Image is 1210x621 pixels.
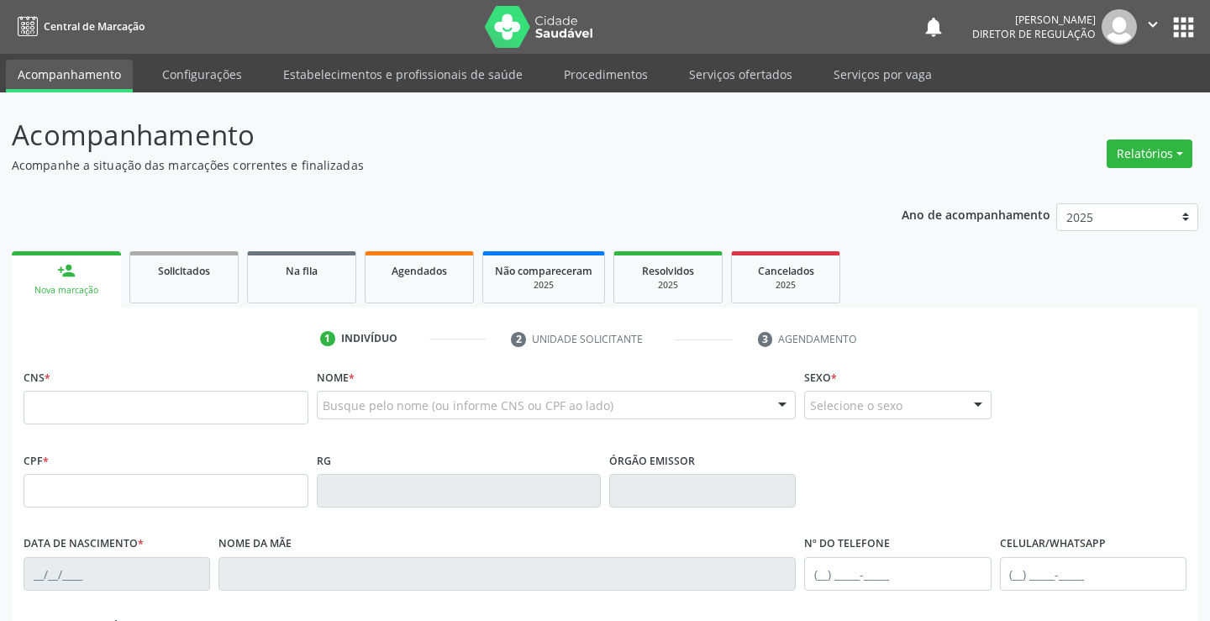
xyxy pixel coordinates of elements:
[341,331,397,346] div: Indivíduo
[804,365,837,391] label: Sexo
[24,531,144,557] label: Data de nascimento
[286,264,318,278] span: Na fila
[323,397,613,414] span: Busque pelo nome (ou informe CNS ou CPF ao lado)
[24,448,49,474] label: CPF
[392,264,447,278] span: Agendados
[1000,557,1186,591] input: (__) _____-_____
[552,60,660,89] a: Procedimentos
[320,331,335,346] div: 1
[1137,9,1169,45] button: 
[57,261,76,280] div: person_add
[317,448,331,474] label: RG
[804,531,890,557] label: Nº do Telefone
[1169,13,1198,42] button: apps
[12,156,842,174] p: Acompanhe a situação das marcações correntes e finalizadas
[804,557,991,591] input: (__) _____-_____
[1000,531,1106,557] label: Celular/WhatsApp
[1144,15,1162,34] i: 
[24,284,109,297] div: Nova marcação
[609,448,695,474] label: Órgão emissor
[24,557,210,591] input: __/__/____
[12,13,145,40] a: Central de Marcação
[495,279,592,292] div: 2025
[972,13,1096,27] div: [PERSON_NAME]
[902,203,1050,224] p: Ano de acompanhamento
[218,531,292,557] label: Nome da mãe
[158,264,210,278] span: Solicitados
[810,397,902,414] span: Selecione o sexo
[677,60,804,89] a: Serviços ofertados
[822,60,944,89] a: Serviços por vaga
[24,365,50,391] label: CNS
[744,279,828,292] div: 2025
[44,19,145,34] span: Central de Marcação
[495,264,592,278] span: Não compareceram
[922,15,945,39] button: notifications
[317,365,355,391] label: Nome
[972,27,1096,41] span: Diretor de regulação
[12,114,842,156] p: Acompanhamento
[642,264,694,278] span: Resolvidos
[626,279,710,292] div: 2025
[150,60,254,89] a: Configurações
[1107,139,1192,168] button: Relatórios
[1102,9,1137,45] img: img
[6,60,133,92] a: Acompanhamento
[271,60,534,89] a: Estabelecimentos e profissionais de saúde
[758,264,814,278] span: Cancelados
